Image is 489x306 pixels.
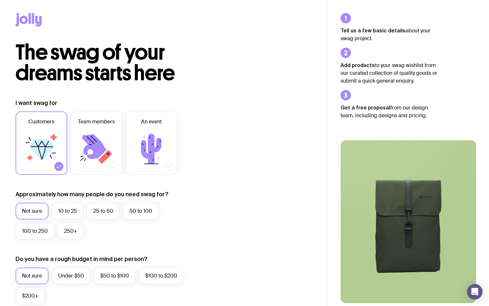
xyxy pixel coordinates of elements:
[16,223,54,240] label: 100 to 250
[94,267,136,284] label: $50 to $100
[341,28,406,33] strong: Tell us a few basic details
[87,203,120,220] label: 25 to 50
[341,104,438,119] p: from our design team, including designs and pricing.
[52,267,91,284] label: Under $50
[341,105,390,110] strong: Get a free proposal
[341,27,438,42] p: about your swag project.
[123,203,159,220] label: 50 to 100
[341,61,438,85] p: to your swag wishlist from our curated collection of quality goods or submit a quick general enqu...
[28,118,54,126] span: Customers
[58,223,84,240] label: 250+
[139,267,184,284] label: $100 to $200
[16,99,57,107] label: I want swag for
[16,203,49,220] label: Not sure
[16,288,45,304] label: $200+
[16,267,49,284] label: Not sure
[16,190,168,198] label: Approximately how many people do you need swag for?
[16,40,175,86] span: The swag of your dreams starts here
[141,118,162,126] span: An event
[16,255,147,263] label: Do you have a rough budget in mind per person?
[52,203,83,220] label: 10 to 25
[467,284,483,300] div: Open Intercom Messenger
[341,62,375,68] strong: Add products
[78,118,115,126] span: Team members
